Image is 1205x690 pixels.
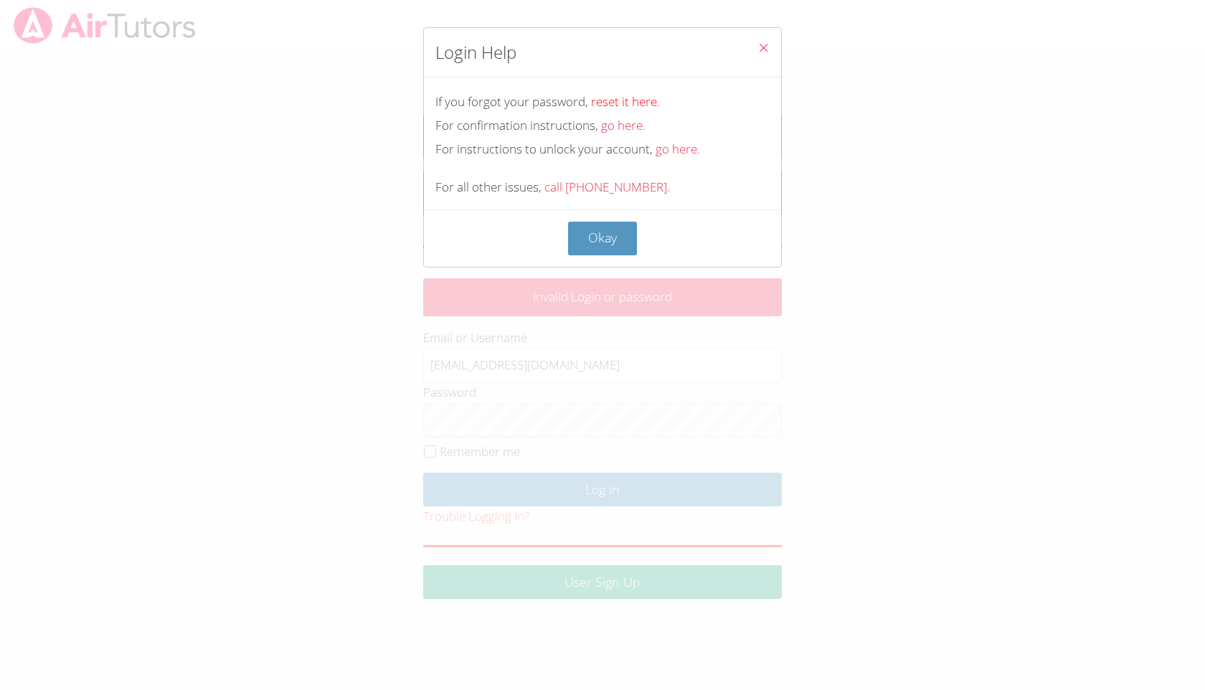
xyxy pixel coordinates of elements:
[435,115,770,136] div: For confirmation instructions,
[656,141,700,157] a: go here.
[746,28,781,72] button: Close
[568,222,637,255] button: Okay
[435,39,516,65] h2: Login Help
[601,117,646,133] a: go here.
[435,139,770,160] div: For instructions to unlock your account,
[544,179,670,195] a: call [PHONE_NUMBER].
[435,177,770,198] div: For all other issues,
[435,92,770,113] div: If you forgot your password,
[591,93,660,110] a: reset it here.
